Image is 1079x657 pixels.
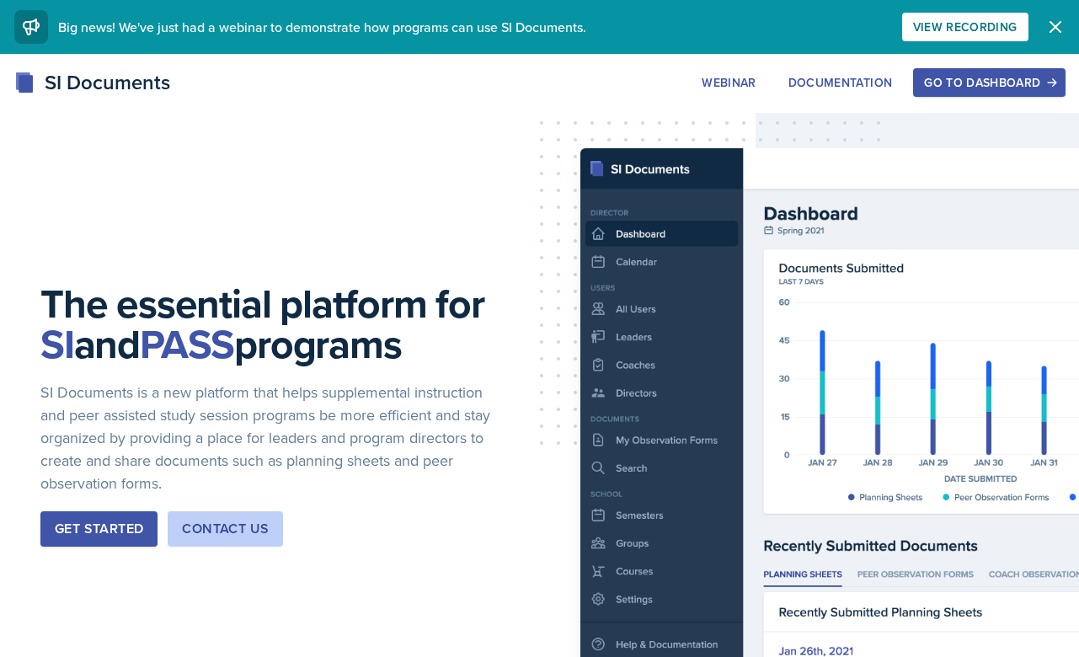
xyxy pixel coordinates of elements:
[902,13,1028,41] button: View Recording
[14,67,170,98] div: SI Documents
[702,76,756,89] div: Webinar
[924,76,1054,89] div: Go to Dashboard
[691,68,767,97] button: Webinar
[182,519,269,539] div: Contact Us
[168,511,283,547] button: Contact Us
[913,20,1018,34] div: View Recording
[55,519,143,539] div: Get Started
[58,18,586,36] span: Big news! We've just had a webinar to demonstrate how programs can use SI Documents.
[913,68,1065,97] button: Go to Dashboard
[788,76,893,89] div: Documentation
[777,68,904,97] button: Documentation
[40,511,158,547] button: Get Started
